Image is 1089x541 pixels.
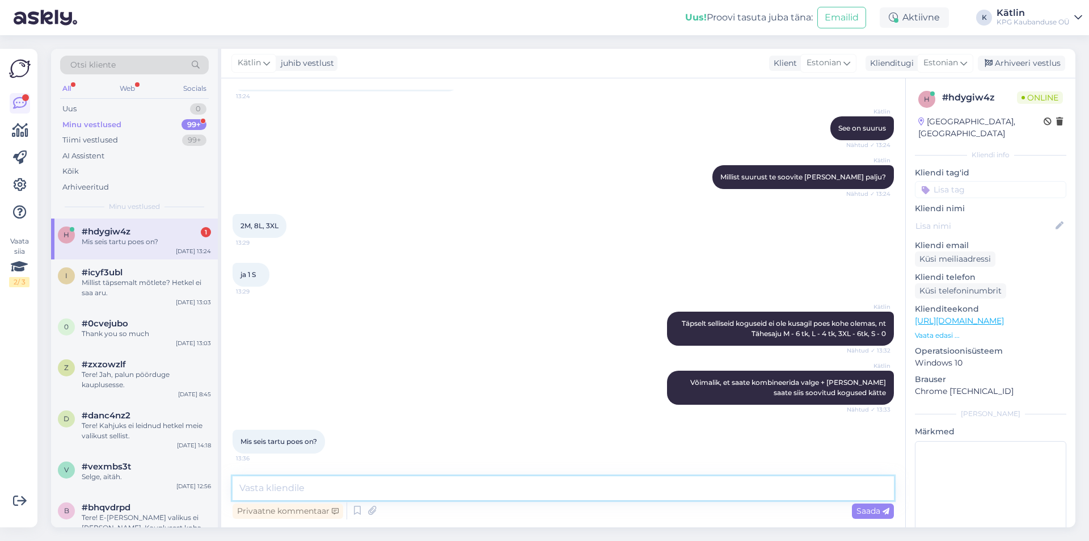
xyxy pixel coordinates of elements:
[65,271,67,280] span: i
[70,59,116,71] span: Otsi kliente
[997,18,1070,27] div: KPG Kaubanduse OÜ
[64,414,69,423] span: d
[62,103,77,115] div: Uus
[915,240,1066,251] p: Kliendi email
[848,362,890,370] span: Kätlin
[915,203,1066,215] p: Kliendi nimi
[236,287,278,296] span: 13:29
[856,506,889,516] span: Saada
[915,167,1066,179] p: Kliendi tag'id
[997,9,1070,18] div: Kätlin
[82,318,128,329] span: #0cvejubo
[924,95,930,103] span: h
[82,237,211,247] div: Mis seis tartu poes on?
[915,374,1066,385] p: Brauser
[817,7,866,28] button: Emailid
[181,119,206,131] div: 99+
[807,57,841,69] span: Estonian
[82,462,131,472] span: #vexmbs3t
[918,116,1044,140] div: [GEOGRAPHIC_DATA], [GEOGRAPHIC_DATA]
[866,57,914,69] div: Klienditugi
[82,513,211,533] div: Tere! E-[PERSON_NAME] valikus ei [PERSON_NAME]. Kauplusest koha pealt võib [PERSON_NAME].
[9,58,31,79] img: Askly Logo
[82,227,130,237] span: #hdygiw4z
[847,346,890,355] span: Nähtud ✓ 13:32
[846,141,890,149] span: Nähtud ✓ 13:24
[915,345,1066,357] p: Operatsioonisüsteem
[769,57,797,69] div: Klient
[62,119,121,131] div: Minu vestlused
[82,329,211,339] div: Thank you so much
[109,202,160,212] span: Minu vestlused
[942,91,1017,104] div: # hdygiw4z
[847,405,890,414] span: Nähtud ✓ 13:33
[915,357,1066,369] p: Windows 10
[690,378,888,397] span: Võimalik, et saate kombineerida valge + [PERSON_NAME] saate siis soovitud kogused kätte
[236,238,278,247] span: 13:29
[1017,91,1063,104] span: Online
[64,465,69,474] span: v
[240,437,317,446] span: Mis seis tartu poes on?
[62,150,104,162] div: AI Assistent
[915,220,1053,232] input: Lisa nimi
[846,190,890,198] span: Nähtud ✓ 13:24
[182,135,206,146] div: 99+
[838,124,886,132] span: See on suurus
[82,502,130,513] span: #bhqvdrpd
[178,390,211,399] div: [DATE] 8:45
[915,409,1066,419] div: [PERSON_NAME]
[9,236,29,287] div: Vaata siia
[915,251,995,267] div: Küsi meiliaadressi
[64,322,69,331] span: 0
[848,107,890,116] span: Kätlin
[62,182,109,193] div: Arhiveeritud
[997,9,1082,27] a: KätlinKPG Kaubanduse OÜ
[720,173,886,181] span: Millist suurust te soovite [PERSON_NAME] palju?
[915,283,1006,299] div: Küsi telefoninumbrit
[236,454,278,463] span: 13:36
[117,81,137,96] div: Web
[9,277,29,287] div: 2 / 3
[978,56,1065,71] div: Arhiveeri vestlus
[82,370,211,390] div: Tere! Jah, palun pöörduge kauplusesse.
[848,156,890,165] span: Kätlin
[190,103,206,115] div: 0
[915,330,1066,341] p: Vaata edasi ...
[276,57,334,69] div: juhib vestlust
[82,421,211,441] div: Tere! Kahjuks ei leidnud hetkel meie valikust sellist.
[64,230,69,239] span: h
[176,247,211,255] div: [DATE] 13:24
[233,504,343,519] div: Privaatne kommentaar
[176,298,211,307] div: [DATE] 13:03
[923,57,958,69] span: Estonian
[64,363,69,372] span: z
[685,12,707,23] b: Uus!
[177,441,211,450] div: [DATE] 14:18
[685,11,813,24] div: Proovi tasuta juba täna:
[915,181,1066,198] input: Lisa tag
[62,166,79,177] div: Kõik
[176,482,211,490] div: [DATE] 12:56
[82,359,126,370] span: #zxzowzlf
[682,319,888,338] span: Täpselt selliseid koguseid ei ole kusagil poes kohe olemas, nt Tähesaju M - 6 tk, L - 4 tk, 3XL -...
[915,271,1066,283] p: Kliendi telefon
[176,339,211,347] div: [DATE] 13:03
[201,227,211,237] div: 1
[915,316,1004,326] a: [URL][DOMAIN_NAME]
[240,221,278,230] span: 2M, 8L, 3XL
[848,303,890,311] span: Kätlin
[915,426,1066,438] p: Märkmed
[82,267,123,278] span: #icyf3ubl
[915,303,1066,315] p: Klienditeekond
[60,81,73,96] div: All
[82,410,130,421] span: #danc4nz2
[976,10,992,26] div: K
[82,472,211,482] div: Selge, aitäh.
[880,7,949,28] div: Aktiivne
[915,150,1066,160] div: Kliendi info
[238,57,261,69] span: Kätlin
[82,278,211,298] div: Millist täpsemalt mõtlete? Hetkel ei saa aru.
[62,135,118,146] div: Tiimi vestlused
[915,385,1066,397] p: Chrome [TECHNICAL_ID]
[64,506,69,515] span: b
